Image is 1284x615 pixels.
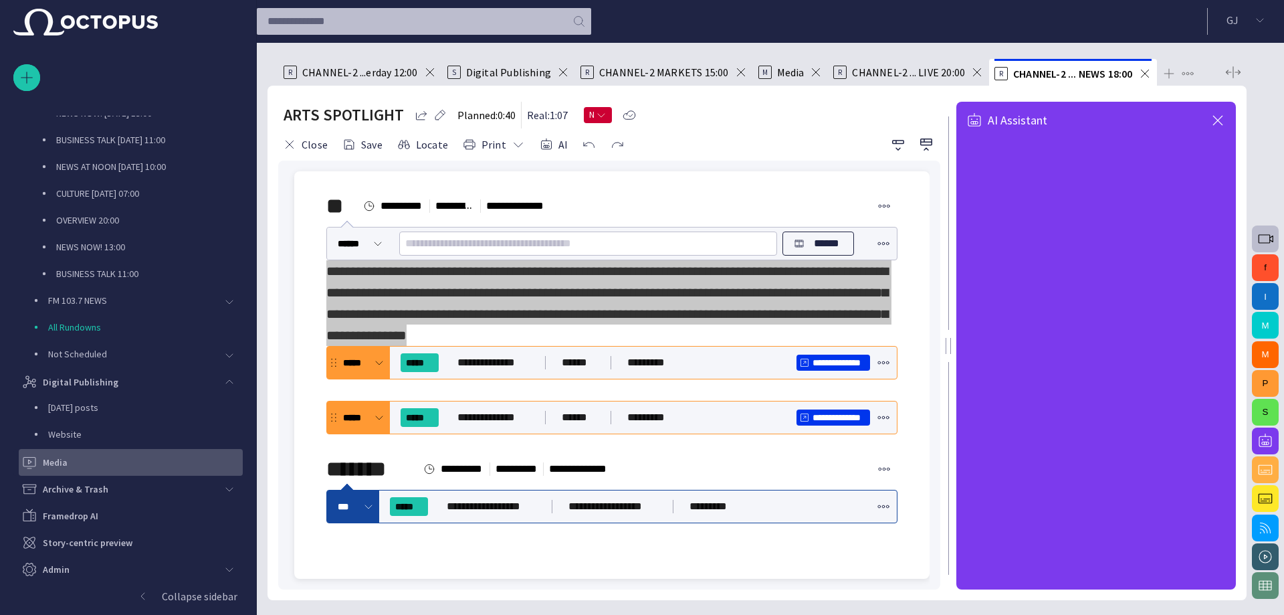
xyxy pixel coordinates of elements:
p: R [284,66,297,79]
p: NEWS AT NOON [DATE] 10:00 [56,160,243,173]
span: N [589,108,596,122]
p: CULTURE [DATE] 07:00 [56,187,243,200]
div: MMedia [753,59,829,86]
span: CHANNEL-2 MARKETS 15:00 [599,66,728,79]
div: RCHANNEL-2 ... LIVE 20:00 [828,59,989,86]
div: OVERVIEW 20:00 [29,208,243,235]
span: CHANNEL-2 ... NEWS 18:00 [1013,67,1133,80]
button: Close [278,133,332,157]
div: SDigital Publishing [442,59,575,86]
div: BUSINESS TALK [DATE] 11:00 [29,128,243,155]
p: BUSINESS TALK 11:00 [56,267,243,280]
p: Story-centric preview [43,536,132,549]
p: Website [48,428,243,441]
span: Digital Publishing [466,66,551,79]
button: P [1252,370,1279,397]
p: Real: 1:07 [527,107,568,123]
p: FM 103.7 NEWS [48,294,216,307]
button: M [1252,312,1279,339]
p: [DATE] posts [48,401,243,414]
div: Story-centric preview [13,529,243,556]
button: N [584,103,612,127]
button: I [1252,283,1279,310]
img: Octopus News Room [13,9,158,35]
p: Not Scheduled [48,347,216,361]
h2: ARTS SPOTLIGHT [284,104,404,126]
p: Archive & Trash [43,482,108,496]
span: CHANNEL-2 ... LIVE 20:00 [852,66,965,79]
p: Framedrop AI [43,509,98,523]
div: Media [13,449,243,476]
span: Media [777,66,805,79]
div: CULTURE [DATE] 07:00 [29,181,243,208]
p: M [758,66,772,79]
button: M [1252,341,1279,368]
p: G J [1226,12,1239,28]
button: S [1252,399,1279,426]
div: All Rundowns [21,315,243,342]
p: R [994,67,1008,80]
p: Digital Publishing [43,375,118,389]
button: Locate [393,133,453,157]
button: Collapse sidebar [13,583,243,610]
p: BUSINESS TALK [DATE] 11:00 [56,133,243,147]
div: RCHANNEL-2 ... NEWS 18:00 [989,59,1157,86]
div: NEWS NOW! 13:00 [29,235,243,262]
button: Print [458,133,530,157]
p: OVERVIEW 20:00 [56,213,243,227]
p: Planned: 0:40 [457,107,516,123]
p: Admin [43,563,70,576]
div: RCHANNEL-2 MARKETS 15:00 [575,59,752,86]
p: All Rundowns [48,321,243,334]
p: NEWS NOW! 13:00 [56,240,243,254]
iframe: AI Assistant [956,139,1236,590]
span: AI Assistant [988,114,1047,126]
div: [DATE] posts [21,396,243,422]
p: R [833,66,847,79]
button: Save [338,133,387,157]
div: Website [21,422,243,449]
div: Framedrop AI [13,503,243,529]
p: Collapse sidebar [162,588,237,604]
span: CHANNEL-2 ...erday 12:00 [302,66,418,79]
p: S [447,66,461,79]
p: Media [43,456,68,469]
p: R [580,66,594,79]
div: RCHANNEL-2 ...erday 12:00 [278,59,442,86]
div: BUSINESS TALK 11:00 [29,262,243,288]
div: NEWS AT NOON [DATE] 10:00 [29,155,243,181]
button: GJ [1216,8,1276,32]
button: AI [535,133,572,157]
button: f [1252,254,1279,281]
